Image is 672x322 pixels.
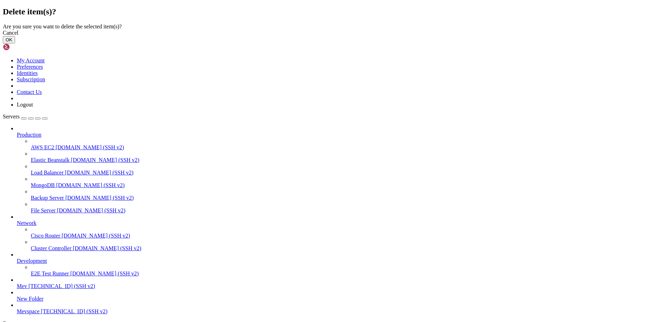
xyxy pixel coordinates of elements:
[17,258,47,264] span: Development
[17,76,45,82] a: Subscription
[31,157,70,163] span: Elastic Beanstalk
[17,132,669,138] a: Production
[62,233,130,239] span: [DOMAIN_NAME] (SSH v2)
[17,258,669,264] a: Development
[31,176,669,189] li: MongoDB [DOMAIN_NAME] (SSH v2)
[3,23,669,30] div: Are you sure you want to delete the selected item(s)?
[31,182,669,189] a: MongoDB [DOMAIN_NAME] (SSH v2)
[17,296,669,302] a: New Folder
[31,189,669,201] li: Backup Server [DOMAIN_NAME] (SSH v2)
[17,283,27,289] span: Mev
[31,233,60,239] span: Cisco Router
[65,170,134,176] span: [DOMAIN_NAME] (SSH v2)
[31,245,71,251] span: Cluster Controller
[3,9,6,15] div: (0, 1)
[28,283,95,289] span: [TECHNICAL_ID] (SSH v2)
[31,233,669,239] a: Cisco Router [DOMAIN_NAME] (SSH v2)
[17,296,43,302] span: New Folder
[31,245,669,252] a: Cluster Controller [DOMAIN_NAME] (SSH v2)
[3,7,669,16] h2: Delete item(s)?
[17,214,669,252] li: Network
[3,30,669,36] div: Cancel
[31,264,669,277] li: E2E Test Runner [DOMAIN_NAME] (SSH v2)
[17,277,669,289] li: Mev [TECHNICAL_ID] (SSH v2)
[70,270,139,276] span: [DOMAIN_NAME] (SSH v2)
[31,195,669,201] a: Backup Server [DOMAIN_NAME] (SSH v2)
[3,36,15,43] button: OK
[31,170,64,176] span: Load Balancer
[17,102,33,108] a: Logout
[3,3,581,9] x-row: Connecting [TECHNICAL_ID]...
[57,207,126,213] span: [DOMAIN_NAME] (SSH v2)
[56,144,124,150] span: [DOMAIN_NAME] (SSH v2)
[31,270,69,276] span: E2E Test Runner
[17,220,669,226] a: Network
[31,151,669,163] li: Elastic Beanstalk [DOMAIN_NAME] (SSH v2)
[17,308,669,315] a: Mevspace [TECHNICAL_ID] (SSH v2)
[17,125,669,214] li: Production
[17,89,42,95] a: Contact Us
[73,245,141,251] span: [DOMAIN_NAME] (SSH v2)
[3,43,43,50] img: Shellngn
[17,252,669,277] li: Development
[17,302,669,315] li: Mevspace [TECHNICAL_ID] (SSH v2)
[17,70,38,76] a: Identities
[17,132,41,138] span: Production
[31,207,669,214] a: File Server [DOMAIN_NAME] (SSH v2)
[31,195,64,201] span: Backup Server
[31,170,669,176] a: Load Balancer [DOMAIN_NAME] (SSH v2)
[17,283,669,289] a: Mev [TECHNICAL_ID] (SSH v2)
[31,157,669,163] a: Elastic Beanstalk [DOMAIN_NAME] (SSH v2)
[31,144,54,150] span: AWS EC2
[65,195,134,201] span: [DOMAIN_NAME] (SSH v2)
[31,201,669,214] li: File Server [DOMAIN_NAME] (SSH v2)
[17,308,40,314] span: Mevspace
[31,239,669,252] li: Cluster Controller [DOMAIN_NAME] (SSH v2)
[31,144,669,151] a: AWS EC2 [DOMAIN_NAME] (SSH v2)
[3,114,20,119] span: Servers
[31,226,669,239] li: Cisco Router [DOMAIN_NAME] (SSH v2)
[31,207,56,213] span: File Server
[56,182,125,188] span: [DOMAIN_NAME] (SSH v2)
[31,270,669,277] a: E2E Test Runner [DOMAIN_NAME] (SSH v2)
[17,220,36,226] span: Network
[41,308,107,314] span: [TECHNICAL_ID] (SSH v2)
[17,64,43,70] a: Preferences
[17,289,669,302] li: New Folder
[31,163,669,176] li: Load Balancer [DOMAIN_NAME] (SSH v2)
[17,57,45,63] a: My Account
[71,157,140,163] span: [DOMAIN_NAME] (SSH v2)
[31,182,55,188] span: MongoDB
[3,114,48,119] a: Servers
[31,138,669,151] li: AWS EC2 [DOMAIN_NAME] (SSH v2)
